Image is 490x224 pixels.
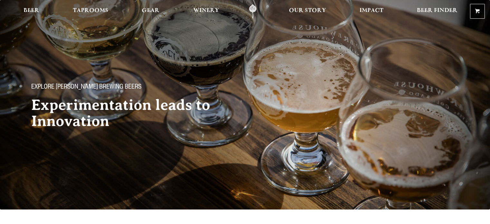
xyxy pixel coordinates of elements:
[355,4,388,19] a: Impact
[73,8,108,13] span: Taprooms
[69,4,112,19] a: Taprooms
[31,83,141,92] span: Explore [PERSON_NAME] Brewing Beers
[24,8,39,13] span: Beer
[413,4,462,19] a: Beer Finder
[138,4,164,19] a: Gear
[31,97,232,129] h2: Experimentation leads to Innovation
[289,8,326,13] span: Our Story
[142,8,159,13] span: Gear
[189,4,223,19] a: Winery
[19,4,43,19] a: Beer
[285,4,330,19] a: Our Story
[417,8,457,13] span: Beer Finder
[360,8,383,13] span: Impact
[193,8,219,13] span: Winery
[241,4,265,19] a: Odell Home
